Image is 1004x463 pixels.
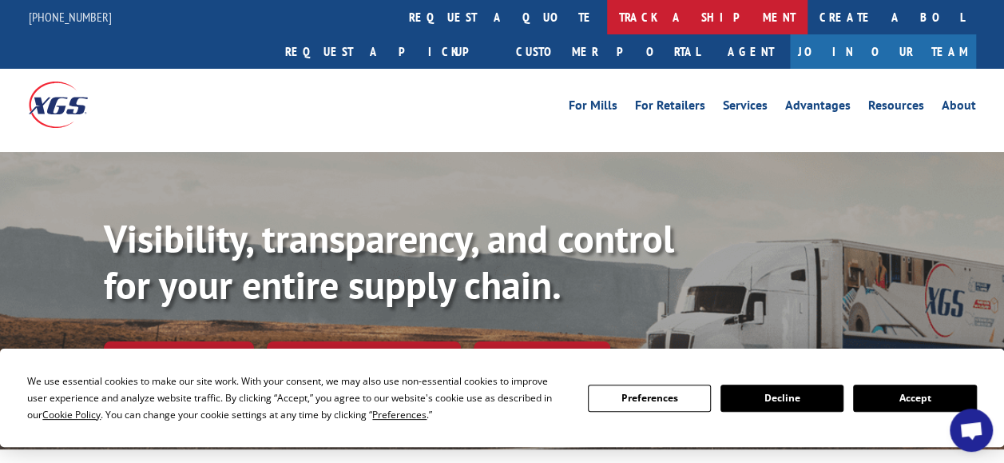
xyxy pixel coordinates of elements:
span: Preferences [372,408,427,421]
a: Advantages [785,99,851,117]
a: Request a pickup [273,34,504,69]
a: [PHONE_NUMBER] [29,9,112,25]
b: Visibility, transparency, and control for your entire supply chain. [104,214,674,309]
a: Track shipment [104,341,254,375]
button: Preferences [588,385,711,412]
div: Open chat [950,409,993,452]
a: For Mills [569,99,617,117]
a: For Retailers [635,99,705,117]
a: Customer Portal [504,34,712,69]
a: Resources [868,99,924,117]
a: XGS ASSISTANT [474,341,610,376]
a: Agent [712,34,790,69]
span: Cookie Policy [42,408,101,421]
div: We use essential cookies to make our site work. With your consent, we may also use non-essential ... [27,373,568,423]
button: Decline [720,385,843,412]
a: Join Our Team [790,34,976,69]
a: Calculate transit time [267,341,461,376]
a: Services [723,99,768,117]
a: About [942,99,976,117]
button: Accept [853,385,976,412]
